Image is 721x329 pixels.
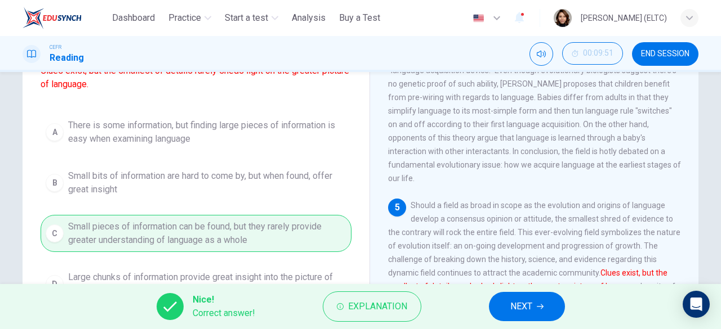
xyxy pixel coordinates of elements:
[562,42,623,66] div: Hide
[193,293,255,307] span: Nice!
[348,299,407,314] span: Explanation
[164,8,216,28] button: Practice
[554,9,572,27] img: Profile picture
[220,8,283,28] button: Start a test
[168,11,201,25] span: Practice
[323,291,421,322] button: Explanation
[193,307,255,320] span: Correct answer!
[632,42,698,66] button: END SESSION
[335,8,385,28] button: Buy a Test
[641,49,689,58] span: END SESSION
[388,199,406,217] div: 5
[683,291,710,318] div: Open Intercom Messenger
[292,11,326,25] span: Analysis
[112,11,155,25] span: Dashboard
[287,8,330,28] button: Analysis
[583,49,613,58] span: 00:09:51
[510,299,532,314] span: NEXT
[23,7,82,29] img: ELTC logo
[529,42,553,66] div: Mute
[339,11,380,25] span: Buy a Test
[562,42,623,65] button: 00:09:51
[50,51,84,65] h1: Reading
[225,11,268,25] span: Start a test
[489,292,565,321] button: NEXT
[50,43,61,51] span: CEFR
[471,14,486,22] img: en
[581,11,667,25] div: [PERSON_NAME] (ELTC)
[23,7,108,29] a: ELTC logo
[108,8,159,28] button: Dashboard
